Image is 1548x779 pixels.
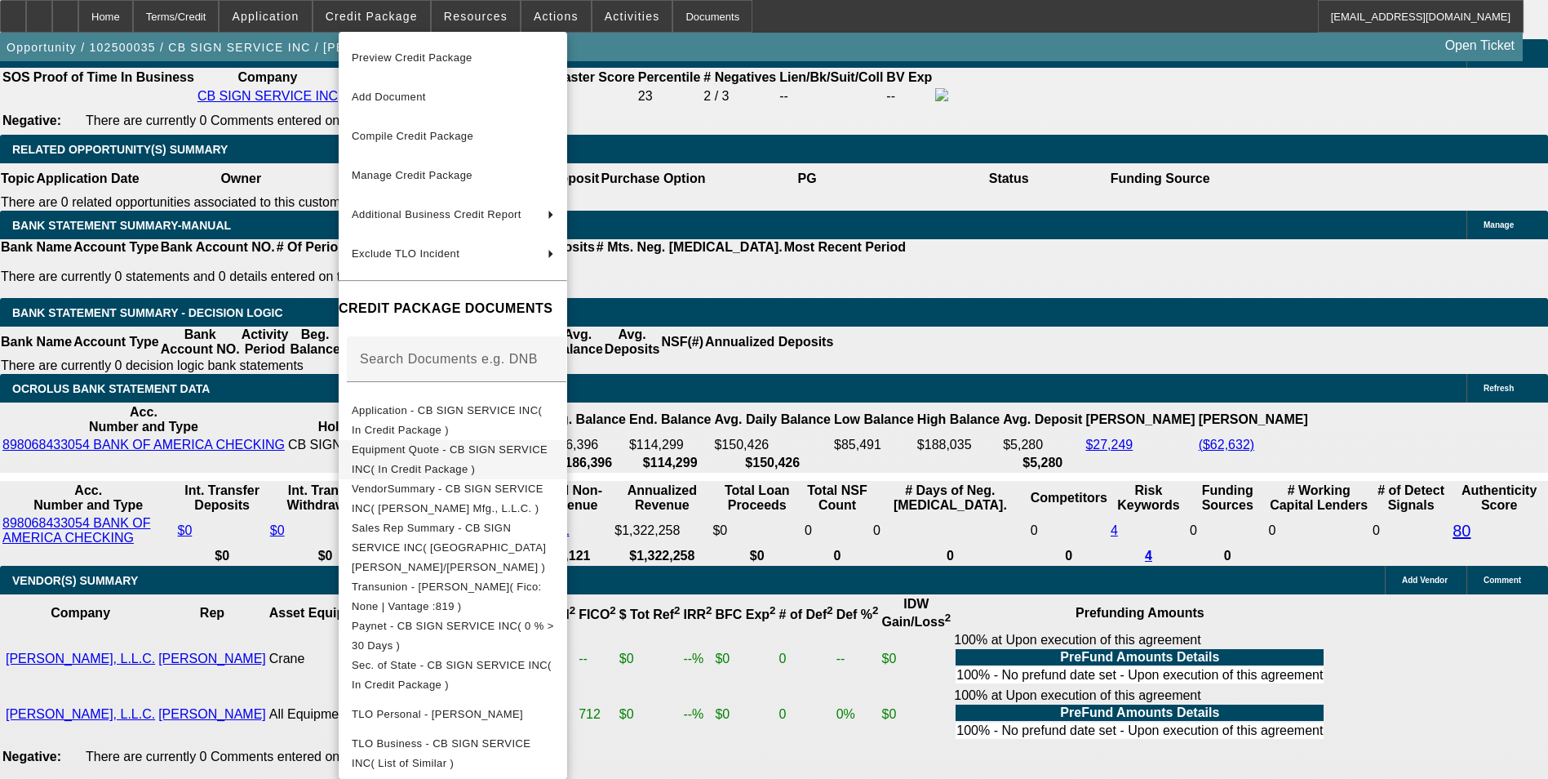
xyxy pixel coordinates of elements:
span: Add Document [352,91,426,103]
mat-label: Search Documents e.g. DNB [360,352,538,366]
span: Equipment Quote - CB SIGN SERVICE INC( In Credit Package ) [352,443,548,475]
button: TLO Personal - French, Tom [339,695,567,734]
button: Sec. of State - CB SIGN SERVICE INC( In Credit Package ) [339,656,567,695]
button: VendorSummary - CB SIGN SERVICE INC( Wilkie Mfg., L.L.C. ) [339,479,567,519]
span: Paynet - CB SIGN SERVICE INC( 0 % > 30 Days ) [352,620,554,652]
button: Paynet - CB SIGN SERVICE INC( 0 % > 30 Days ) [339,617,567,656]
span: TLO Personal - [PERSON_NAME] [352,708,523,720]
button: Transunion - French, Tom( Fico: None | Vantage :819 ) [339,577,567,617]
button: Sales Rep Summary - CB SIGN SERVICE INC( Mansfield, Jeff/Hammond, Tommy ) [339,519,567,577]
button: TLO Business - CB SIGN SERVICE INC( List of Similar ) [339,734,567,773]
h4: CREDIT PACKAGE DOCUMENTS [339,299,567,318]
span: Preview Credit Package [352,51,472,64]
span: Sales Rep Summary - CB SIGN SERVICE INC( [GEOGRAPHIC_DATA][PERSON_NAME]/[PERSON_NAME] ) [352,522,546,573]
button: Application - CB SIGN SERVICE INC( In Credit Package ) [339,401,567,440]
span: TLO Business - CB SIGN SERVICE INC( List of Similar ) [352,737,530,769]
span: Application - CB SIGN SERVICE INC( In Credit Package ) [352,404,542,436]
span: Sec. of State - CB SIGN SERVICE INC( In Credit Package ) [352,659,552,691]
span: Exclude TLO Incident [352,247,459,260]
span: Compile Credit Package [352,130,473,142]
span: Transunion - [PERSON_NAME]( Fico: None | Vantage :819 ) [352,581,542,612]
span: Additional Business Credit Report [352,208,521,220]
span: Manage Credit Package [352,169,472,181]
button: Equipment Quote - CB SIGN SERVICE INC( In Credit Package ) [339,440,567,479]
span: VendorSummary - CB SIGN SERVICE INC( [PERSON_NAME] Mfg., L.L.C. ) [352,483,543,514]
